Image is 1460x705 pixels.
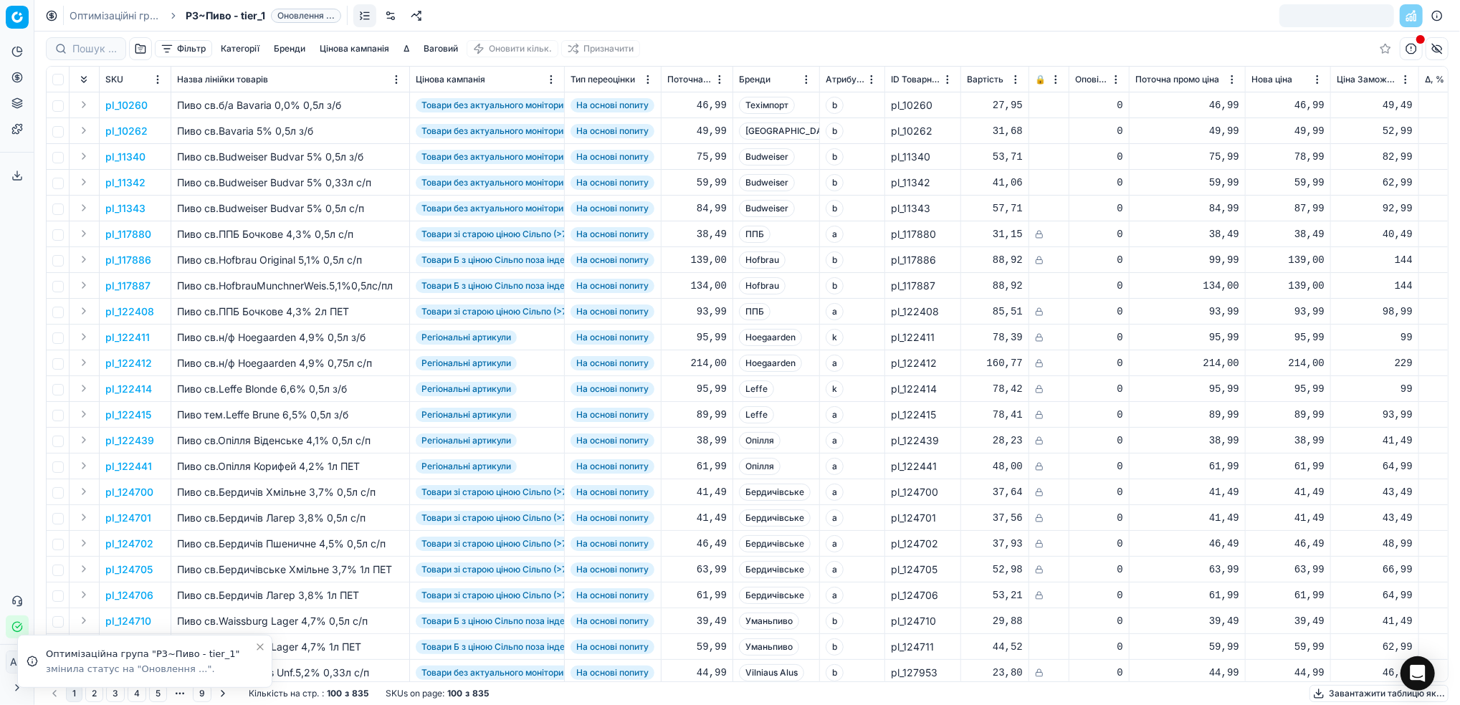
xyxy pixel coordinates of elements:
[1251,279,1325,293] div: 139,00
[177,382,404,396] div: Пиво св.Leffe Blonde 6,6% 0,5л з/б
[967,74,1003,85] span: Вартість
[967,201,1023,216] div: 57,71
[177,227,404,241] div: Пиво св.ППБ Бочкове 4,3% 0,5л с/п
[826,148,844,166] span: b
[105,588,153,603] p: pl_124706
[105,330,150,345] button: pl_122411
[739,123,843,140] span: [GEOGRAPHIC_DATA]
[105,304,154,319] button: pl_122408
[105,562,153,577] p: pl_124705
[1075,227,1123,241] div: 0
[271,9,341,23] span: Оновлення ...
[967,124,1023,138] div: 31,68
[891,176,955,190] div: pl_11342
[967,356,1023,370] div: 160,77
[967,253,1023,267] div: 88,92
[571,459,654,474] span: На основі попиту
[667,176,727,190] div: 59,99
[268,40,311,57] button: Бренди
[1251,253,1325,267] div: 139,00
[177,279,404,293] div: Пиво св.HofbrauMunchnerWeis.5,1%0,5лс/пл
[571,98,654,112] span: На основі попиту
[1337,124,1413,138] div: 52,99
[105,614,151,628] p: pl_124710
[177,201,404,216] div: Пиво св.Budweiser Budvar 5% 0,5л с/п
[1135,176,1239,190] div: 59,99
[177,459,404,474] div: Пиво св.Опілля Корифей 4,2% 1л ПЕТ
[6,651,29,673] button: AK
[75,431,92,449] button: Expand
[667,279,727,293] div: 134,00
[891,304,955,319] div: pl_122408
[1337,279,1413,293] div: 144
[105,537,153,551] button: pl_124702
[967,408,1023,422] div: 78,41
[105,459,152,474] button: pl_122441
[967,304,1023,319] div: 85,51
[826,174,844,191] span: b
[891,227,955,241] div: pl_117880
[177,433,404,448] div: Пиво св.Опілля Віденське 4,1% 0,5л с/п
[571,176,654,190] span: На основі попиту
[105,382,152,396] button: pl_122414
[571,433,654,448] span: На основі попиту
[891,98,955,112] div: pl_10260
[105,279,151,293] button: pl_117887
[1075,74,1109,85] span: Оповіщення
[75,302,92,320] button: Expand
[105,74,123,85] span: SKU
[1251,124,1325,138] div: 49,99
[105,356,152,370] p: pl_122412
[1035,74,1046,85] span: 🔒
[967,330,1023,345] div: 78,39
[739,406,774,423] span: Leffe
[667,150,727,164] div: 75,99
[1337,201,1413,216] div: 92,99
[826,200,844,217] span: b
[75,277,92,294] button: Expand
[1251,150,1325,164] div: 78,99
[75,457,92,474] button: Expand
[352,688,368,699] strong: 835
[1337,176,1413,190] div: 62,99
[85,685,103,702] button: 2
[416,433,517,448] span: Регіональні артикули
[739,303,770,320] span: ППБ
[1337,150,1413,164] div: 82,99
[105,433,154,448] button: pl_122439
[75,251,92,268] button: Expand
[177,330,404,345] div: Пиво св.н/ф Hoegaarden 4,9% 0,5л з/б
[826,406,844,423] span: a
[106,685,125,702] button: 3
[70,9,161,23] a: Оптимізаційні групи
[1425,74,1444,85] span: Δ, %
[739,458,781,475] span: Опілля
[193,685,211,702] button: 9
[1075,201,1123,216] div: 0
[416,150,583,164] span: Товари без актуального моніторингу
[1075,98,1123,112] div: 0
[967,150,1023,164] div: 53,71
[1075,124,1123,138] div: 0
[177,124,404,138] div: Пиво св.Bavaria 5% 0,5л з/б
[1075,459,1123,474] div: 0
[891,201,955,216] div: pl_11343
[416,201,583,216] span: Товари без актуального моніторингу
[1135,356,1239,370] div: 214,00
[739,174,795,191] span: Budweiser
[66,685,82,702] button: 1
[75,225,92,242] button: Expand
[472,688,489,699] strong: 835
[215,40,265,57] button: Категорії
[418,40,464,57] button: Ваговий
[105,176,145,190] button: pl_11342
[826,380,844,398] span: k
[1251,330,1325,345] div: 95,99
[571,227,654,241] span: На основі попиту
[155,40,212,57] button: Фільтр
[416,382,517,396] span: Регіональні артикули
[739,277,786,294] span: Hofbrau
[177,253,404,267] div: Пиво св.Hofbrau Original 5,1% 0,5л с/п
